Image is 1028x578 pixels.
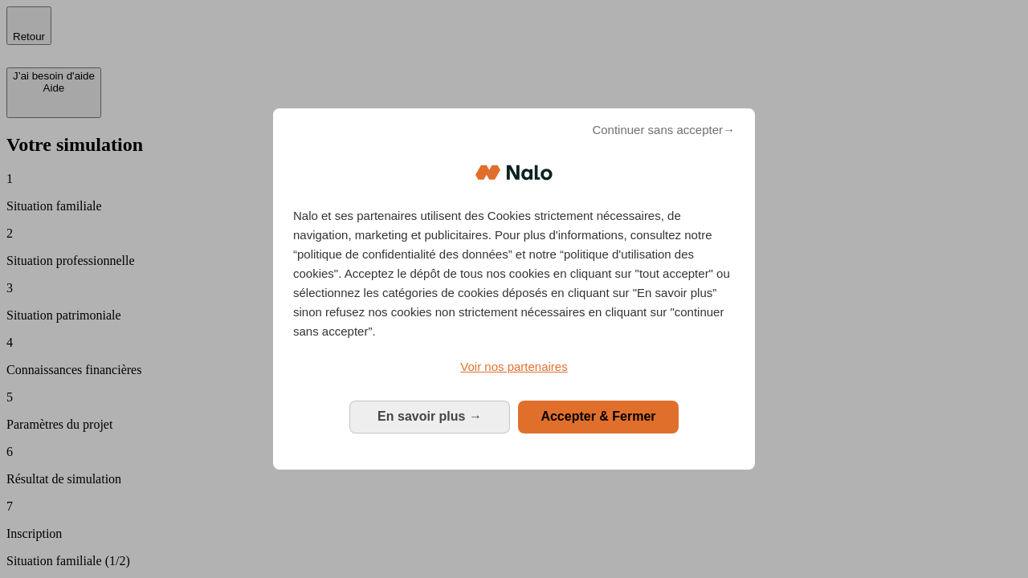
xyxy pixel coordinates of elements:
[460,360,567,373] span: Voir nos partenaires
[293,206,735,341] p: Nalo et ses partenaires utilisent des Cookies strictement nécessaires, de navigation, marketing e...
[475,149,553,197] img: Logo
[293,357,735,377] a: Voir nos partenaires
[349,401,510,433] button: En savoir plus: Configurer vos consentements
[541,409,655,423] span: Accepter & Fermer
[273,108,755,469] div: Bienvenue chez Nalo Gestion du consentement
[377,409,482,423] span: En savoir plus →
[592,120,735,140] span: Continuer sans accepter→
[518,401,679,433] button: Accepter & Fermer: Accepter notre traitement des données et fermer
